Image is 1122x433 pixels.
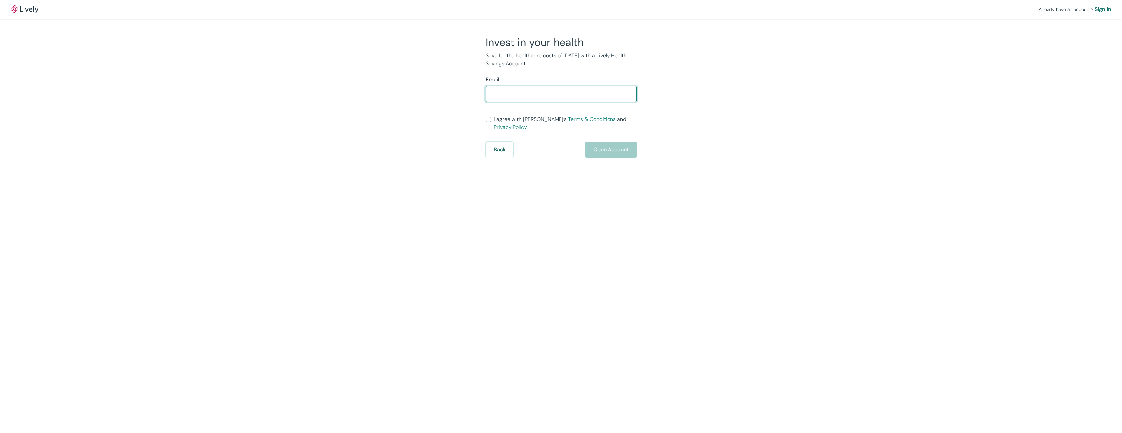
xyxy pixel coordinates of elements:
a: Terms & Conditions [568,116,616,123]
span: I agree with [PERSON_NAME]’s and [494,115,637,131]
label: Email [486,76,499,83]
div: Already have an account? [1039,5,1111,13]
img: Lively [11,5,38,13]
h2: Invest in your health [486,36,637,49]
p: Save for the healthcare costs of [DATE] with a Lively Health Savings Account [486,52,637,68]
a: Sign in [1095,5,1111,13]
a: Privacy Policy [494,124,527,131]
a: LivelyLively [11,5,38,13]
button: Back [486,142,513,158]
